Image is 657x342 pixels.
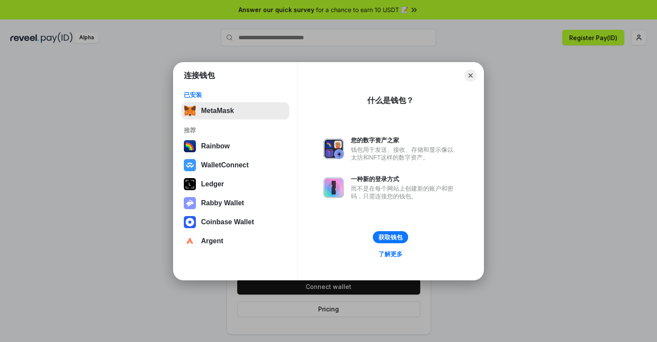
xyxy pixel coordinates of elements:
div: 推荐 [184,126,287,134]
img: svg+xml,%3Csvg%20width%3D%22120%22%20height%3D%22120%22%20viewBox%3D%220%200%20120%20120%22%20fil... [184,140,196,152]
img: svg+xml,%3Csvg%20width%3D%2228%22%20height%3D%2228%22%20viewBox%3D%220%200%2028%2028%22%20fill%3D... [184,159,196,171]
button: Close [465,69,477,82]
img: svg+xml,%3Csvg%20xmlns%3D%22http%3A%2F%2Fwww.w3.org%2F2000%2Fsvg%22%20fill%3D%22none%22%20viewBox... [184,197,196,209]
img: svg+xml,%3Csvg%20width%3D%2228%22%20height%3D%2228%22%20viewBox%3D%220%200%2028%2028%22%20fill%3D... [184,216,196,228]
div: 一种新的登录方式 [351,175,458,183]
button: Ledger [181,176,289,193]
div: Rabby Wallet [201,199,244,207]
div: 已安装 [184,91,287,99]
button: Coinbase Wallet [181,213,289,231]
div: Coinbase Wallet [201,218,254,226]
div: Rainbow [201,142,230,150]
div: 而不是在每个网站上创建新的账户和密码，只需连接您的钱包。 [351,185,458,200]
img: svg+xml,%3Csvg%20width%3D%2228%22%20height%3D%2228%22%20viewBox%3D%220%200%2028%2028%22%20fill%3D... [184,235,196,247]
div: 了解更多 [378,250,403,258]
h1: 连接钱包 [184,70,215,81]
div: Ledger [201,180,224,188]
img: svg+xml,%3Csvg%20fill%3D%22none%22%20height%3D%2233%22%20viewBox%3D%220%200%2035%2033%22%20width%... [184,105,196,117]
button: 获取钱包 [373,231,408,243]
img: svg+xml,%3Csvg%20xmlns%3D%22http%3A%2F%2Fwww.w3.org%2F2000%2Fsvg%22%20fill%3D%22none%22%20viewBox... [323,177,344,198]
button: MetaMask [181,102,289,119]
div: Argent [201,237,223,245]
a: 了解更多 [373,248,408,260]
div: 您的数字资产之家 [351,136,458,144]
button: WalletConnect [181,157,289,174]
button: Rainbow [181,138,289,155]
div: MetaMask [201,107,234,115]
div: WalletConnect [201,161,249,169]
button: Argent [181,232,289,250]
button: Rabby Wallet [181,195,289,212]
div: 获取钱包 [378,233,403,241]
img: svg+xml,%3Csvg%20xmlns%3D%22http%3A%2F%2Fwww.w3.org%2F2000%2Fsvg%22%20width%3D%2228%22%20height%3... [184,178,196,190]
div: 钱包用于发送、接收、存储和显示像以太坊和NFT这样的数字资产。 [351,146,458,161]
img: svg+xml,%3Csvg%20xmlns%3D%22http%3A%2F%2Fwww.w3.org%2F2000%2Fsvg%22%20fill%3D%22none%22%20viewBox... [323,138,344,159]
div: 什么是钱包？ [367,95,414,106]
